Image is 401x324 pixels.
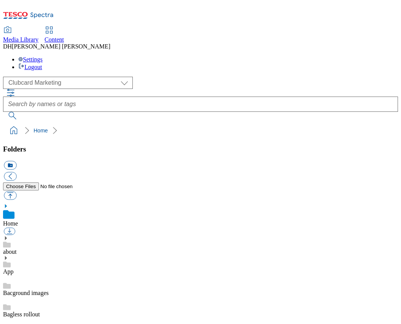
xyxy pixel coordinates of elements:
a: home [8,124,20,137]
a: Media Library [3,27,39,43]
a: Bacground images [3,290,49,296]
a: Home [3,220,18,227]
a: Logout [18,64,42,70]
a: Home [34,127,48,134]
a: Bagless rollout [3,311,40,318]
input: Search by names or tags [3,97,398,112]
a: Settings [18,56,43,63]
a: App [3,268,14,275]
span: Content [45,36,64,43]
span: DH [3,43,12,50]
nav: breadcrumb [3,123,398,138]
span: Media Library [3,36,39,43]
h3: Folders [3,145,398,153]
span: [PERSON_NAME] [PERSON_NAME] [12,43,110,50]
a: Content [45,27,64,43]
a: about [3,248,17,255]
